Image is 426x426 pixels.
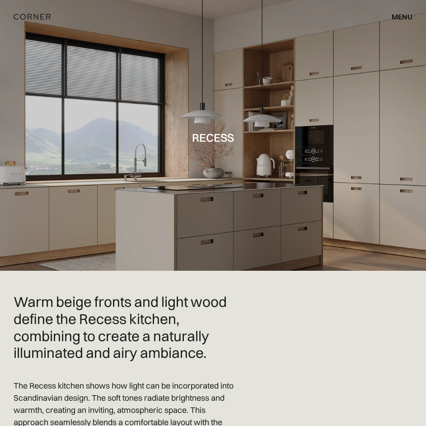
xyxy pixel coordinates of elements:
[192,131,234,144] h1: Recess
[14,11,78,23] a: home
[392,13,412,20] div: menu
[383,9,412,24] div: menu
[14,293,242,361] h2: Warm beige fronts and light wood define the Recess kitchen, combining to create a naturally illum...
